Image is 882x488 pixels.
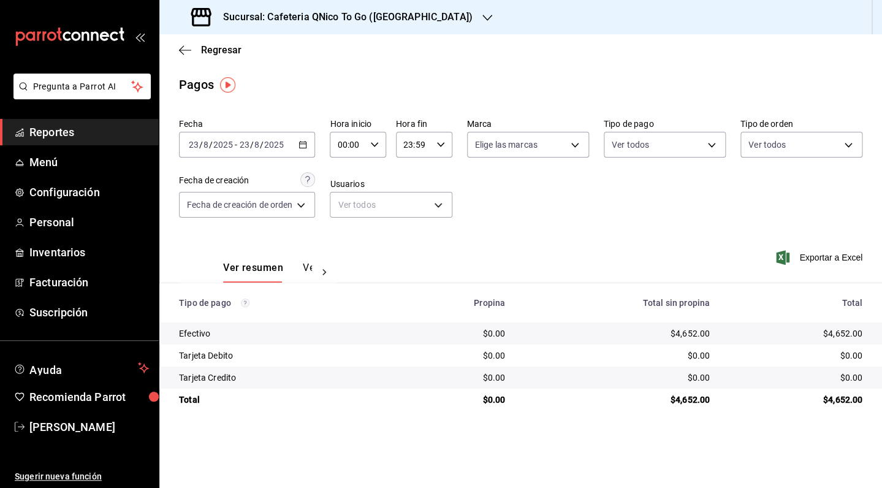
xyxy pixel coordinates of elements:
span: Suscripción [29,304,149,321]
input: -- [203,140,209,150]
button: Regresar [179,44,241,56]
div: $4,652.00 [525,327,710,340]
div: Fecha de creación [179,174,249,187]
div: $4,652.00 [729,394,862,406]
span: Reportes [29,124,149,140]
div: Total [729,298,862,308]
span: Personal [29,214,149,231]
div: Ver todos [330,192,452,218]
div: Tipo de pago [179,298,385,308]
label: Usuarios [330,180,452,188]
div: Propina [405,298,505,308]
span: Menú [29,154,149,170]
div: $0.00 [525,349,710,362]
span: Inventarios [29,244,149,261]
span: / [249,140,253,150]
label: Hora fin [396,120,452,128]
input: -- [188,140,199,150]
span: Facturación [29,274,149,291]
input: -- [238,140,249,150]
span: / [209,140,213,150]
div: Tarjeta Debito [179,349,385,362]
div: $0.00 [405,372,505,384]
div: $4,652.00 [525,394,710,406]
span: Recomienda Parrot [29,389,149,405]
input: -- [254,140,260,150]
span: Regresar [201,44,241,56]
div: $0.00 [729,349,862,362]
a: Pregunta a Parrot AI [9,89,151,102]
button: Ver resumen [223,262,283,283]
label: Tipo de pago [604,120,726,128]
div: Pagos [179,75,214,94]
div: $0.00 [729,372,862,384]
span: / [260,140,264,150]
div: $4,652.00 [729,327,862,340]
input: ---- [264,140,284,150]
div: $0.00 [405,327,505,340]
div: Efectivo [179,327,385,340]
button: Exportar a Excel [778,250,862,265]
button: open_drawer_menu [135,32,145,42]
span: Ver todos [748,139,786,151]
div: navigation tabs [223,262,312,283]
h3: Sucursal: Cafeteria QNico To Go ([GEOGRAPHIC_DATA]) [213,10,473,25]
button: Pregunta a Parrot AI [13,74,151,99]
label: Hora inicio [330,120,386,128]
div: Total sin propina [525,298,710,308]
span: Fecha de creación de orden [187,199,292,211]
span: Ayuda [29,360,133,375]
label: Marca [467,120,589,128]
input: ---- [213,140,234,150]
span: Ver todos [612,139,649,151]
span: / [199,140,203,150]
span: Pregunta a Parrot AI [33,80,132,93]
svg: Los pagos realizados con Pay y otras terminales son montos brutos. [241,299,249,307]
label: Tipo de orden [740,120,862,128]
div: Total [179,394,385,406]
div: $0.00 [525,372,710,384]
span: Sugerir nueva función [15,470,149,483]
span: Elige las marcas [475,139,538,151]
span: [PERSON_NAME] [29,419,149,435]
div: $0.00 [405,394,505,406]
span: - [235,140,237,150]
label: Fecha [179,120,315,128]
div: $0.00 [405,349,505,362]
button: Ver pagos [303,262,349,283]
div: Tarjeta Credito [179,372,385,384]
img: Tooltip marker [220,77,235,93]
span: Configuración [29,184,149,200]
